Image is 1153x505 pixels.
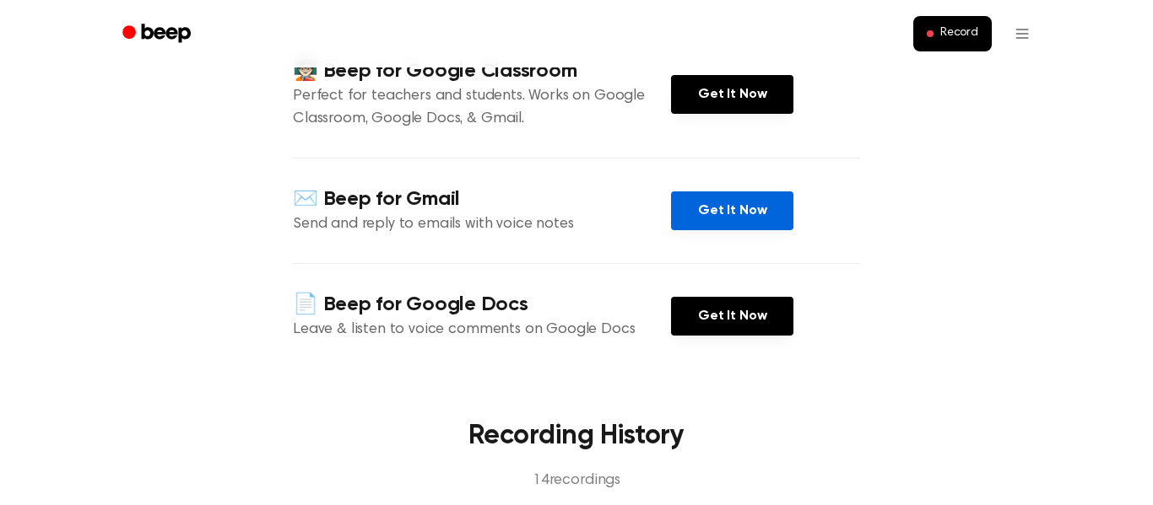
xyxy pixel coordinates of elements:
[320,416,833,456] h3: Recording History
[913,16,992,51] button: Record
[293,319,671,341] p: Leave & listen to voice comments on Google Docs
[671,191,793,230] a: Get It Now
[671,297,793,336] a: Get It Now
[1002,13,1042,54] button: Open menu
[320,470,833,492] p: 14 recording s
[671,75,793,114] a: Get It Now
[293,57,671,85] h4: 🧑🏻‍🏫 Beep for Google Classroom
[293,85,671,131] p: Perfect for teachers and students. Works on Google Classroom, Google Docs, & Gmail.
[293,291,671,319] h4: 📄 Beep for Google Docs
[293,185,671,213] h4: ✉️ Beep for Gmail
[293,213,671,236] p: Send and reply to emails with voice notes
[940,26,978,41] span: Record
[111,18,206,51] a: Beep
